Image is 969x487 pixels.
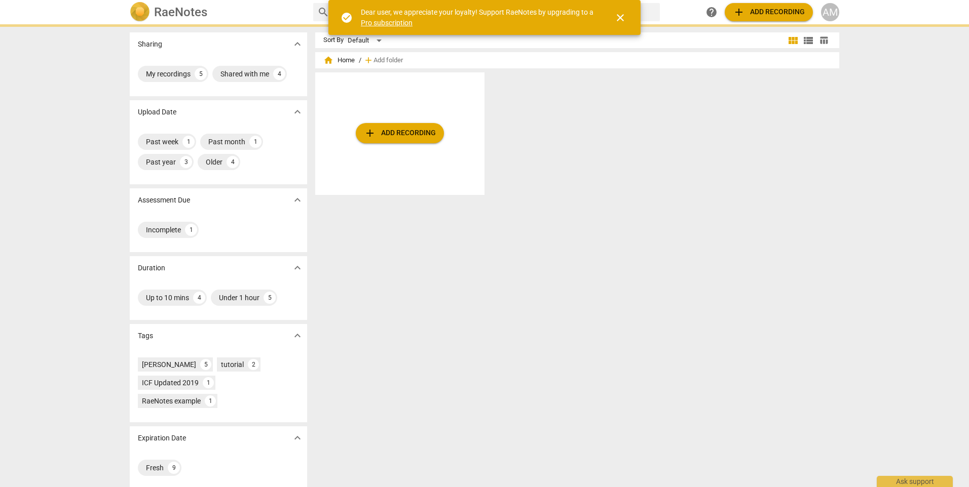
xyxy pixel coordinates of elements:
button: Show more [290,36,305,52]
button: List view [801,33,816,48]
div: Older [206,157,222,167]
span: home [323,55,333,65]
p: Duration [138,263,165,273]
div: Shared with me [220,69,269,79]
div: 4 [193,292,205,304]
span: check_circle [341,12,353,24]
div: tutorial [221,359,244,370]
div: ICF Updated 2019 [142,378,199,388]
p: Assessment Due [138,195,190,206]
span: expand_more [291,38,304,50]
span: table_chart [819,35,829,45]
button: Upload [725,3,813,21]
span: Add folder [374,57,403,64]
span: expand_more [291,106,304,118]
span: search [317,6,329,18]
div: Fresh [146,463,164,473]
button: Show more [290,104,305,119]
span: view_list [802,34,814,47]
span: add [733,6,745,18]
div: Default [348,32,385,49]
p: Upload Date [138,107,176,117]
button: Show more [290,430,305,445]
button: AM [821,3,839,21]
div: 5 [264,292,276,304]
div: Up to 10 mins [146,293,189,303]
a: Pro subscription [361,19,413,27]
button: Tile view [786,33,801,48]
span: view_module [787,34,799,47]
span: expand_more [291,262,304,274]
div: Under 1 hour [219,293,259,303]
div: RaeNotes example [142,396,201,406]
span: close [614,12,626,24]
div: My recordings [146,69,191,79]
p: Expiration Date [138,433,186,443]
div: Past month [208,137,245,147]
div: 1 [249,136,262,148]
button: Upload [356,123,444,143]
button: Table view [816,33,831,48]
div: Ask support [877,476,953,487]
a: LogoRaeNotes [130,2,305,22]
span: add [363,55,374,65]
button: Show more [290,260,305,275]
span: / [359,57,361,64]
img: Logo [130,2,150,22]
div: 1 [203,377,214,388]
div: Sort By [323,36,344,44]
div: 1 [205,395,216,407]
div: 2 [248,359,259,370]
div: 9 [168,462,180,474]
a: Help [702,3,721,21]
span: Add recording [733,6,805,18]
span: expand_more [291,330,304,342]
button: Show more [290,192,305,208]
span: add [364,127,376,139]
span: help [705,6,718,18]
div: [PERSON_NAME] [142,359,196,370]
div: 3 [180,156,192,168]
div: 1 [185,224,197,236]
div: 1 [182,136,195,148]
div: 4 [227,156,239,168]
div: 4 [273,68,285,80]
div: Past week [146,137,178,147]
p: Sharing [138,39,162,50]
div: Past year [146,157,176,167]
p: Tags [138,331,153,341]
div: Incomplete [146,225,181,235]
button: Show more [290,328,305,343]
span: expand_more [291,194,304,206]
span: expand_more [291,432,304,444]
span: Home [323,55,355,65]
div: 5 [200,359,211,370]
div: Dear user, we appreciate your loyalty! Support RaeNotes by upgrading to a [361,7,596,28]
h2: RaeNotes [154,5,207,19]
button: Close [608,6,632,30]
div: 5 [195,68,207,80]
span: Add recording [364,127,436,139]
